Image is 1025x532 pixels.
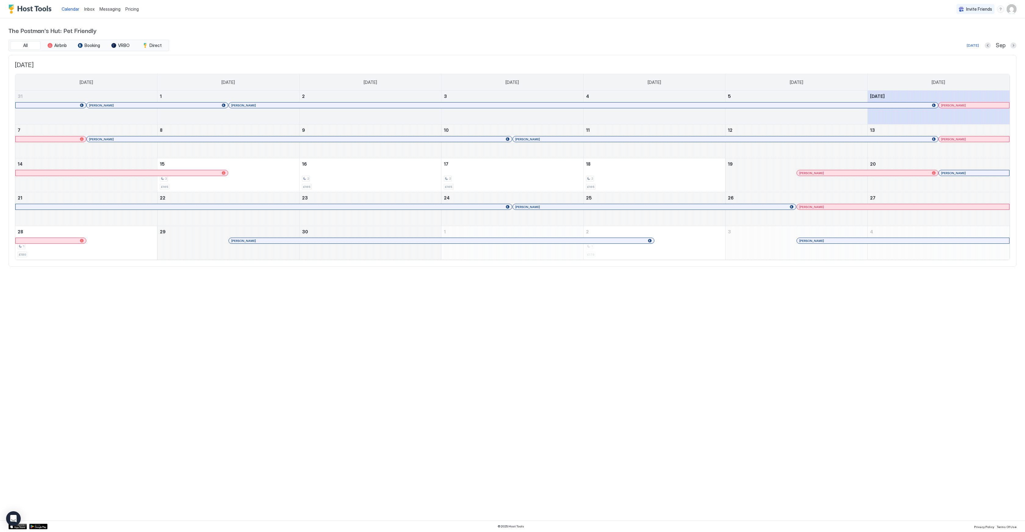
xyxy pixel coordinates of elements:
div: Google Play Store [29,524,48,529]
span: 23 [302,195,308,200]
td: September 19, 2025 [725,158,868,192]
td: September 23, 2025 [299,192,441,226]
td: October 4, 2025 [867,226,1009,260]
td: September 30, 2025 [299,226,441,260]
div: [PERSON_NAME] [941,103,1007,107]
span: [DATE] [790,80,803,85]
a: September 8, 2025 [157,124,299,136]
button: Booking [74,41,104,50]
td: September 10, 2025 [441,124,584,158]
span: 3 [728,229,731,234]
a: Terms Of Use [997,523,1016,530]
a: October 3, 2025 [725,226,867,237]
span: 3 [444,94,447,99]
div: [PERSON_NAME] [799,205,1007,209]
span: Pricing [125,6,139,12]
span: 10 [444,128,449,133]
a: September 6, 2025 [868,91,1009,102]
a: September 16, 2025 [300,158,441,170]
td: September 27, 2025 [867,192,1009,226]
span: 18 [586,161,591,167]
a: Friday [784,74,809,91]
td: September 22, 2025 [157,192,300,226]
span: 2 [165,177,167,181]
a: Saturday [926,74,951,91]
td: September 2, 2025 [299,91,441,124]
span: 30 [302,229,308,234]
span: 2 [586,229,589,234]
div: [PERSON_NAME] [89,103,225,107]
td: September 25, 2025 [583,192,725,226]
a: September 29, 2025 [157,226,299,237]
span: 31 [18,94,23,99]
td: September 7, 2025 [15,124,157,158]
span: 26 [728,195,734,200]
div: [PERSON_NAME] [515,205,793,209]
span: [PERSON_NAME] [231,239,256,243]
div: [PERSON_NAME] [231,239,652,243]
span: 19 [728,161,733,167]
span: Calendar [62,6,79,12]
div: [PERSON_NAME] [515,137,936,141]
span: 14 [18,161,23,167]
span: [DATE] [870,94,885,99]
div: [PERSON_NAME] [941,137,1007,141]
span: Messaging [99,6,120,12]
span: 24 [444,195,450,200]
a: September 10, 2025 [441,124,583,136]
span: £165 [587,185,595,189]
span: [PERSON_NAME] [799,205,824,209]
a: September 25, 2025 [584,192,725,203]
span: 27 [870,195,876,200]
span: 7 [18,128,20,133]
div: [PERSON_NAME] [941,171,1007,175]
span: £165 [303,185,311,189]
td: September 26, 2025 [725,192,868,226]
span: 25 [586,195,592,200]
td: September 9, 2025 [299,124,441,158]
a: September 30, 2025 [300,226,441,237]
div: App Store [9,524,27,529]
td: September 20, 2025 [867,158,1009,192]
a: October 4, 2025 [868,226,1009,237]
td: September 11, 2025 [583,124,725,158]
span: 29 [160,229,166,234]
span: 5 [728,94,731,99]
a: September 26, 2025 [725,192,867,203]
a: September 17, 2025 [441,158,583,170]
span: [DATE] [932,80,945,85]
span: [PERSON_NAME] [799,239,824,243]
a: September 28, 2025 [15,226,157,237]
span: Privacy Policy [974,525,994,529]
span: 28 [18,229,23,234]
td: September 15, 2025 [157,158,300,192]
span: 21 [18,195,22,200]
button: All [10,41,41,50]
td: September 29, 2025 [157,226,300,260]
a: Tuesday [358,74,383,91]
span: 1 [160,94,162,99]
span: [PERSON_NAME] [941,103,966,107]
span: 2 [307,177,309,181]
span: Airbnb [54,43,67,48]
a: Host Tools Logo [9,5,54,14]
td: October 2, 2025 [583,226,725,260]
span: 2 [449,177,451,181]
span: [DATE] [648,80,661,85]
span: Booking [85,43,100,48]
a: Privacy Policy [974,523,994,530]
td: September 24, 2025 [441,192,584,226]
td: September 13, 2025 [867,124,1009,158]
span: 13 [870,128,875,133]
span: 4 [586,94,589,99]
a: September 13, 2025 [868,124,1009,136]
a: October 2, 2025 [584,226,725,237]
td: September 3, 2025 [441,91,584,124]
div: [DATE] [967,43,979,48]
a: September 3, 2025 [441,91,583,102]
a: September 2, 2025 [300,91,441,102]
div: Open Intercom Messenger [6,511,21,526]
td: September 17, 2025 [441,158,584,192]
span: Inbox [84,6,95,12]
